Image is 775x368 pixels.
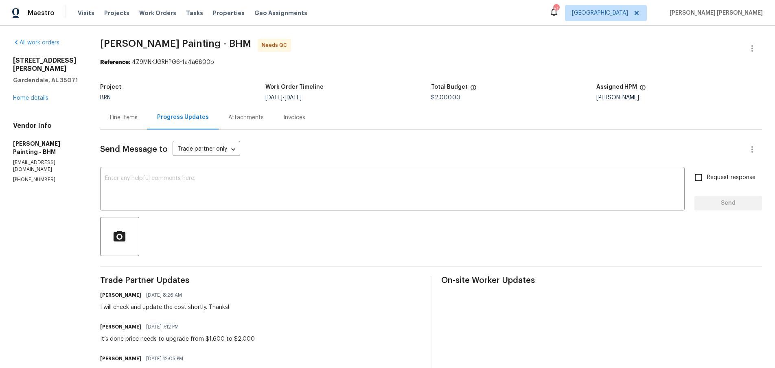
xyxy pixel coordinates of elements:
span: The total cost of line items that have been proposed by Opendoor. This sum includes line items th... [470,84,477,95]
h5: [PERSON_NAME] Painting - BHM [13,140,81,156]
span: The hpm assigned to this work order. [639,84,646,95]
h5: Work Order Timeline [265,84,324,90]
span: [DATE] [265,95,282,101]
h6: [PERSON_NAME] [100,355,141,363]
span: Work Orders [139,9,176,17]
span: [GEOGRAPHIC_DATA] [572,9,628,17]
span: Tasks [186,10,203,16]
span: On-site Worker Updates [441,276,762,285]
h2: [STREET_ADDRESS][PERSON_NAME] [13,57,81,73]
a: Home details [13,95,48,101]
div: I will check and update the cost shortly. Thanks! [100,303,229,311]
span: Maestro [28,9,55,17]
span: Needs QC [262,41,290,49]
span: [DATE] 7:12 PM [146,323,179,331]
h6: [PERSON_NAME] [100,291,141,299]
span: - [265,95,302,101]
div: 4Z9MNKJGRHPG6-1a4a6800b [100,58,762,66]
span: Visits [78,9,94,17]
span: BRN [100,95,111,101]
span: [DATE] 12:05 PM [146,355,183,363]
span: Projects [104,9,129,17]
h4: Vendor Info [13,122,81,130]
h5: Gardendale, AL 35071 [13,76,81,84]
div: [PERSON_NAME] [596,95,762,101]
span: [PERSON_NAME] [PERSON_NAME] [666,9,763,17]
span: $2,000.00 [431,95,460,101]
a: All work orders [13,40,59,46]
span: Trade Partner Updates [100,276,421,285]
p: [EMAIL_ADDRESS][DOMAIN_NAME] [13,159,81,173]
span: [PERSON_NAME] Painting - BHM [100,39,251,48]
div: Line Items [110,114,138,122]
h6: [PERSON_NAME] [100,323,141,331]
h5: Project [100,84,121,90]
span: [DATE] [285,95,302,101]
div: Attachments [228,114,264,122]
div: Trade partner only [173,143,240,156]
b: Reference: [100,59,130,65]
div: Progress Updates [157,113,209,121]
h5: Assigned HPM [596,84,637,90]
span: [DATE] 8:26 AM [146,291,182,299]
div: 51 [553,5,559,13]
span: Properties [213,9,245,17]
span: Geo Assignments [254,9,307,17]
h5: Total Budget [431,84,468,90]
div: It’s done price needs to upgrade from $1,600 to $2,000 [100,335,255,343]
span: Request response [707,173,755,182]
div: Invoices [283,114,305,122]
p: [PHONE_NUMBER] [13,176,81,183]
span: Send Message to [100,145,168,153]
